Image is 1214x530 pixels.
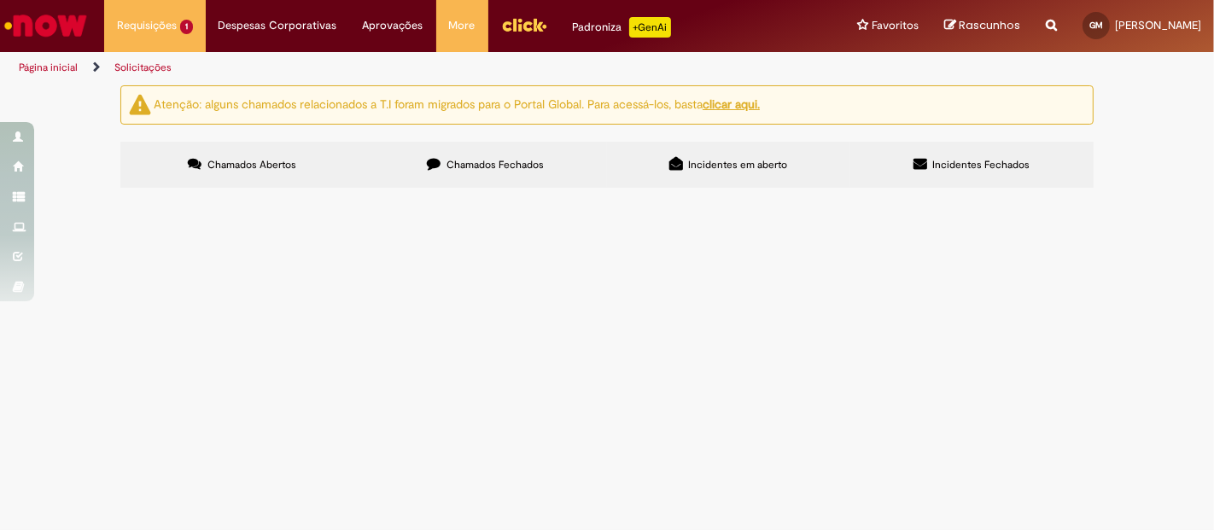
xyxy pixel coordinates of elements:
span: Favoritos [872,17,919,34]
span: Chamados Abertos [207,158,296,172]
span: Rascunhos [959,17,1020,33]
span: Requisições [117,17,177,34]
a: Rascunhos [944,18,1020,34]
span: More [449,17,476,34]
img: ServiceNow [2,9,90,43]
a: Página inicial [19,61,78,74]
span: GM [1089,20,1103,31]
div: Padroniza [573,17,671,38]
span: Incidentes em aberto [689,158,788,172]
span: Chamados Fechados [446,158,544,172]
a: clicar aqui. [703,96,760,112]
img: click_logo_yellow_360x200.png [501,12,547,38]
span: Aprovações [363,17,423,34]
a: Solicitações [114,61,172,74]
ng-bind-html: Atenção: alguns chamados relacionados a T.I foram migrados para o Portal Global. Para acessá-los,... [154,96,760,112]
span: [PERSON_NAME] [1115,18,1201,32]
span: Incidentes Fechados [933,158,1030,172]
p: +GenAi [629,17,671,38]
span: 1 [180,20,193,34]
ul: Trilhas de página [13,52,797,84]
span: Despesas Corporativas [219,17,337,34]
